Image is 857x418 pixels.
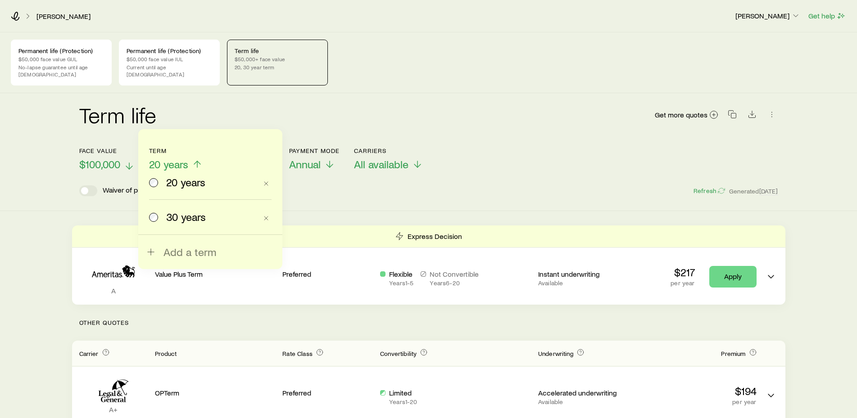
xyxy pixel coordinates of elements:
[155,270,276,279] p: Value Plus Term
[127,47,212,54] p: Permanent life (Protection)
[289,158,321,171] span: Annual
[655,111,707,118] span: Get more quotes
[79,405,148,414] p: A+
[538,270,629,279] p: Instant underwriting
[127,63,212,78] p: Current until age [DEMOGRAPHIC_DATA]
[149,158,188,171] span: 20 years
[282,388,373,397] p: Preferred
[72,305,785,341] p: Other Quotes
[654,110,719,120] a: Get more quotes
[282,350,313,357] span: Rate Class
[79,104,157,126] h2: Term life
[36,12,91,21] a: [PERSON_NAME]
[721,350,745,357] span: Premium
[430,279,479,287] p: Years 6 - 20
[636,385,757,397] p: $194
[18,47,104,54] p: Permanent life (Protection)
[389,270,413,279] p: Flexible
[538,279,629,287] p: Available
[79,286,148,295] p: A
[11,40,112,85] a: Permanent life (Protection)$50,000 face value GULNo-lapse guarantee until age [DEMOGRAPHIC_DATA]
[79,147,135,154] p: Face value
[729,187,778,195] span: Generated
[671,279,694,287] p: per year
[746,112,758,120] a: Download CSV
[149,147,203,154] p: Term
[18,55,104,63] p: $50,000 face value GUL
[735,11,801,22] button: [PERSON_NAME]
[282,270,373,279] p: Preferred
[354,147,423,171] button: CarriersAll available
[808,11,846,21] button: Get help
[79,350,99,357] span: Carrier
[235,63,320,71] p: 20, 30 year term
[389,388,417,397] p: Limited
[709,266,757,288] a: Apply
[389,398,417,405] p: Years 1 - 20
[235,47,320,54] p: Term life
[354,158,408,171] span: All available
[103,185,177,196] p: Waiver of premium rider
[289,147,340,154] p: Payment Mode
[354,147,423,154] p: Carriers
[235,55,320,63] p: $50,000+ face value
[79,147,135,171] button: Face value$100,000
[380,350,417,357] span: Convertibility
[79,158,120,171] span: $100,000
[389,279,413,287] p: Years 1 - 5
[289,147,340,171] button: Payment ModeAnnual
[149,147,203,171] button: Term20 years
[127,55,212,63] p: $50,000 face value IUL
[18,63,104,78] p: No-lapse guarantee until age [DEMOGRAPHIC_DATA]
[430,270,479,279] p: Not Convertible
[636,398,757,405] p: per year
[538,398,629,405] p: Available
[155,388,276,397] p: OPTerm
[735,11,800,20] p: [PERSON_NAME]
[408,232,462,241] p: Express Decision
[72,225,785,305] div: Term quotes
[155,350,177,357] span: Product
[693,187,726,195] button: Refresh
[538,388,629,397] p: Accelerated underwriting
[227,40,328,85] a: Term life$50,000+ face value20, 30 year term
[119,40,220,85] a: Permanent life (Protection)$50,000 face value IULCurrent until age [DEMOGRAPHIC_DATA]
[538,350,573,357] span: Underwriting
[671,266,694,279] p: $217
[759,187,778,195] span: [DATE]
